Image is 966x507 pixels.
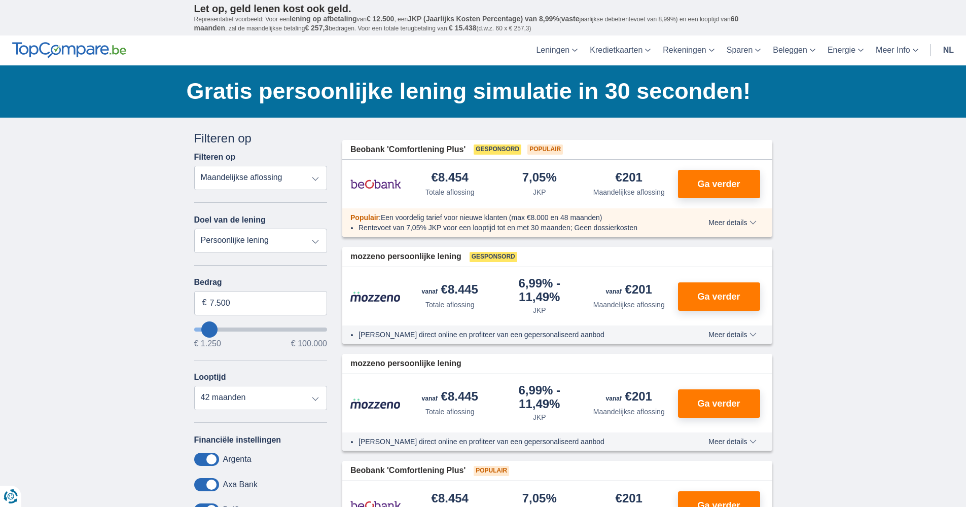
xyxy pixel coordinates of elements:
[708,331,756,338] span: Meer details
[305,24,329,32] span: € 257,3
[701,331,764,339] button: Meer details
[937,35,960,65] a: nl
[194,328,328,332] input: wantToBorrow
[291,340,327,348] span: € 100.000
[678,389,760,418] button: Ga verder
[408,15,559,23] span: JKP (Jaarlijks Kosten Percentage) van 8,99%
[474,144,521,155] span: Gesponsord
[359,330,671,340] li: [PERSON_NAME] direct online en profiteer van een gepersonaliseerd aanbod
[350,144,466,156] span: Beobank 'Comfortlening Plus'
[678,170,760,198] button: Ga verder
[697,399,740,408] span: Ga verder
[194,278,328,287] label: Bedrag
[593,187,665,197] div: Maandelijkse aflossing
[350,213,379,222] span: Populair
[533,412,546,422] div: JKP
[194,153,236,162] label: Filteren op
[708,438,756,445] span: Meer details
[530,35,584,65] a: Leningen
[194,3,772,15] p: Let op, geld lenen kost ook geld.
[223,480,258,489] label: Axa Bank
[522,171,557,185] div: 7,05%
[425,407,475,417] div: Totale aflossing
[657,35,720,65] a: Rekeningen
[721,35,767,65] a: Sparen
[432,171,469,185] div: €8.454
[350,171,401,197] img: product.pl.alt Beobank
[381,213,602,222] span: Een voordelig tarief voor nieuwe klanten (max €8.000 en 48 maanden)
[194,215,266,225] label: Doel van de lening
[367,15,395,23] span: € 12.500
[422,283,478,298] div: €8.445
[474,466,509,476] span: Populair
[701,219,764,227] button: Meer details
[359,223,671,233] li: Rentevoet van 7,05% JKP voor een looptijd tot en met 30 maanden; Geen dossierkosten
[616,492,642,506] div: €201
[499,277,581,303] div: 6,99%
[194,340,221,348] span: € 1.250
[350,398,401,409] img: product.pl.alt Mozzeno
[12,42,126,58] img: TopCompare
[194,15,739,32] span: 60 maanden
[290,15,356,23] span: lening op afbetaling
[606,283,652,298] div: €201
[359,437,671,447] li: [PERSON_NAME] direct online en profiteer van een gepersonaliseerd aanbod
[606,390,652,405] div: €201
[187,76,772,107] h1: Gratis persoonlijke lening simulatie in 30 seconden!
[425,300,475,310] div: Totale aflossing
[432,492,469,506] div: €8.454
[425,187,475,197] div: Totale aflossing
[708,219,756,226] span: Meer details
[870,35,924,65] a: Meer Info
[499,384,581,410] div: 6,99%
[194,436,281,445] label: Financiële instellingen
[527,144,563,155] span: Populair
[697,292,740,301] span: Ga verder
[767,35,821,65] a: Beleggen
[350,251,461,263] span: mozzeno persoonlijke lening
[697,179,740,189] span: Ga verder
[350,291,401,302] img: product.pl.alt Mozzeno
[223,455,252,464] label: Argenta
[194,130,328,147] div: Filteren op
[350,465,466,477] span: Beobank 'Comfortlening Plus'
[194,15,772,33] p: Representatief voorbeeld: Voor een van , een ( jaarlijkse debetrentevoet van 8,99%) en een loopti...
[584,35,657,65] a: Kredietkaarten
[202,297,207,309] span: €
[616,171,642,185] div: €201
[821,35,870,65] a: Energie
[561,15,580,23] span: vaste
[533,187,546,197] div: JKP
[194,373,226,382] label: Looptijd
[342,212,679,223] div: :
[533,305,546,315] div: JKP
[522,492,557,506] div: 7,05%
[470,252,517,262] span: Gesponsord
[593,407,665,417] div: Maandelijkse aflossing
[593,300,665,310] div: Maandelijkse aflossing
[350,358,461,370] span: mozzeno persoonlijke lening
[701,438,764,446] button: Meer details
[449,24,477,32] span: € 15.438
[678,282,760,311] button: Ga verder
[422,390,478,405] div: €8.445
